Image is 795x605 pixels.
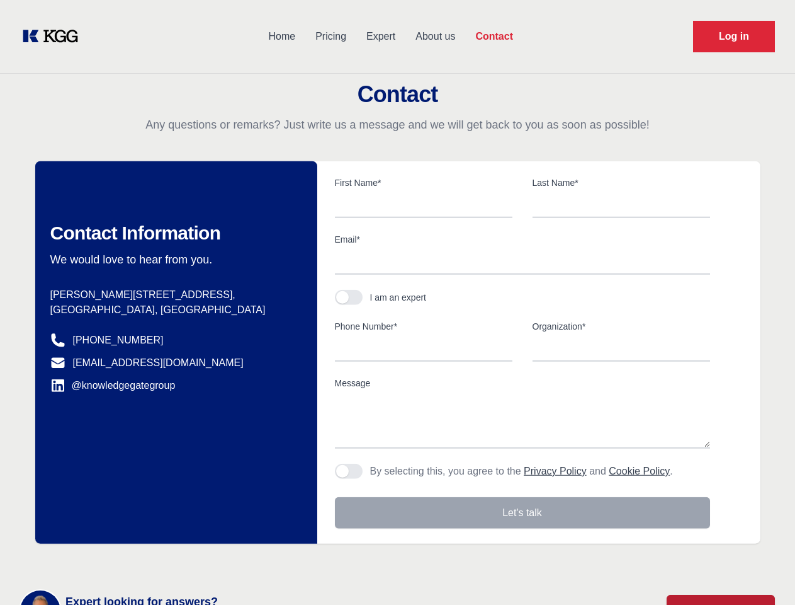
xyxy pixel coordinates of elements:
p: Any questions or remarks? Just write us a message and we will get back to you as soon as possible! [15,117,780,132]
a: About us [405,20,465,53]
div: I am an expert [370,291,427,304]
a: Expert [356,20,405,53]
a: Contact [465,20,523,53]
p: [PERSON_NAME][STREET_ADDRESS], [50,287,297,302]
p: We would love to hear from you. [50,252,297,267]
a: [EMAIL_ADDRESS][DOMAIN_NAME] [73,355,244,371]
a: Cookie Policy [609,466,670,476]
a: Pricing [305,20,356,53]
a: [PHONE_NUMBER] [73,333,164,348]
label: Message [335,377,710,389]
a: @knowledgegategroup [50,378,176,393]
h2: Contact [15,82,780,107]
button: Let's talk [335,497,710,529]
h2: Contact Information [50,222,297,245]
iframe: Chat Widget [732,544,795,605]
label: First Name* [335,176,512,189]
p: [GEOGRAPHIC_DATA], [GEOGRAPHIC_DATA] [50,302,297,318]
label: Phone Number* [335,320,512,333]
label: Email* [335,233,710,246]
a: KOL Knowledge Platform: Talk to Key External Experts (KEE) [20,26,88,47]
label: Organization* [533,320,710,333]
a: Request Demo [693,21,775,52]
a: Home [258,20,305,53]
label: Last Name* [533,176,710,189]
p: By selecting this, you agree to the and . [370,464,673,479]
a: Privacy Policy [524,466,587,476]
